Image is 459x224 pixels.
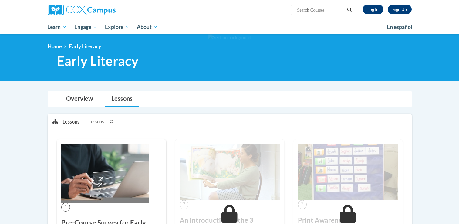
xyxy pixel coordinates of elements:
[44,20,71,34] a: Learn
[69,43,101,49] span: Early Literacy
[62,118,79,125] p: Lessons
[298,144,398,200] img: Course Image
[39,20,421,34] div: Main menu
[61,144,149,203] img: Course Image
[363,5,383,14] a: Log In
[48,5,116,15] img: Cox Campus
[208,34,251,41] img: Section background
[387,24,412,30] span: En español
[180,144,280,200] img: Course Image
[60,91,99,107] a: Overview
[298,200,307,209] span: 3
[89,118,104,125] span: Lessons
[105,91,139,107] a: Lessons
[61,203,70,212] span: 1
[57,53,138,69] span: Early Literacy
[101,20,133,34] a: Explore
[47,23,66,31] span: Learn
[137,23,157,31] span: About
[388,5,412,14] a: Register
[70,20,101,34] a: Engage
[105,23,129,31] span: Explore
[345,6,354,14] button: Search
[48,43,62,49] a: Home
[296,6,345,14] input: Search Courses
[180,200,188,209] span: 2
[48,5,163,15] a: Cox Campus
[133,20,161,34] a: About
[383,21,416,33] a: En español
[74,23,97,31] span: Engage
